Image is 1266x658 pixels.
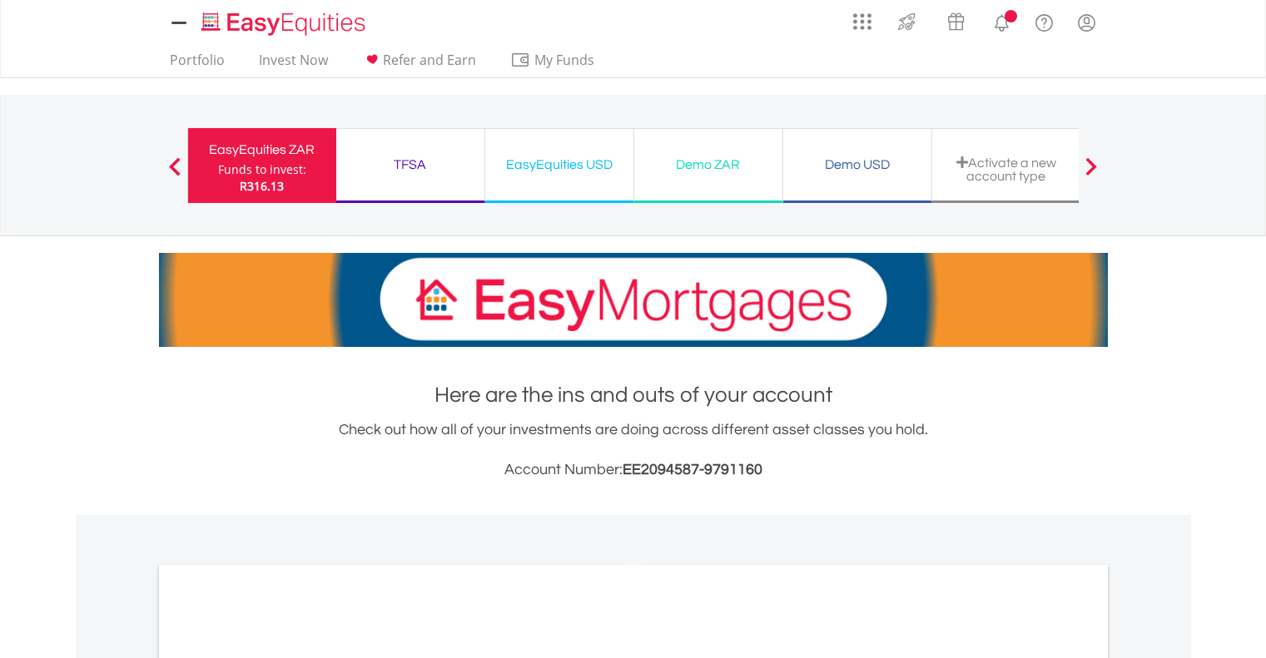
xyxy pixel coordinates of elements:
a: My Profile [1065,4,1108,41]
a: Invest Now [252,52,335,77]
img: EasyMortage Promotion Banner [159,253,1108,347]
h3: Account Number: [159,458,1108,482]
img: grid-menu-icon.svg [853,12,871,31]
div: EasyEquities USD [495,153,623,176]
a: Portfolio [163,52,231,77]
a: AppsGrid [842,4,882,31]
img: thrive-v2.svg [893,8,921,35]
div: Activate a new account type [942,156,1070,183]
span: R316.13 [240,178,284,194]
a: Notifications [981,4,1023,37]
div: Funds to invest: [218,161,306,178]
div: Check out how all of your investments are doing across different asset classes you hold. [159,418,1108,482]
img: EasyEquities_Logo.png [198,10,372,37]
a: Vouchers [931,4,981,35]
span: EE2094587-9791160 [623,462,762,477]
img: vouchers-v2.svg [942,8,970,35]
div: EasyEquities ZAR [198,138,326,161]
a: Home page [195,4,372,37]
a: Refer and Earn [355,52,483,77]
span: Refer and Earn [383,51,476,69]
h1: Here are the ins and outs of your account [159,380,1108,410]
a: FAQ's and Support [1023,4,1065,37]
div: Demo USD [793,153,921,176]
span: My Funds [510,49,619,71]
div: Demo ZAR [644,153,772,176]
div: TFSA [346,153,474,176]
